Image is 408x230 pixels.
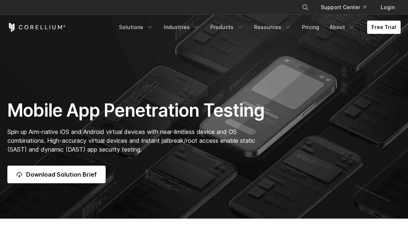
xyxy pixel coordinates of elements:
[250,21,296,34] a: Resources
[7,128,255,153] span: Spin up Arm-native iOS and Android virtual devices with near-limitless device and OS combinations...
[299,1,312,14] button: Search
[7,166,106,183] a: Download Solution Brief
[7,23,66,32] a: Corellium Home
[367,21,401,34] a: Free Trial
[206,21,248,34] a: Products
[375,1,401,14] a: Login
[26,170,97,179] span: Download Solution Brief
[115,21,401,34] div: Navigation Menu
[293,1,401,14] div: Navigation Menu
[315,1,372,14] a: Support Center
[159,21,204,34] a: Industries
[325,21,360,34] a: About
[7,99,265,121] h1: Mobile App Penetration Testing
[298,21,324,34] a: Pricing
[115,21,158,34] a: Solutions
